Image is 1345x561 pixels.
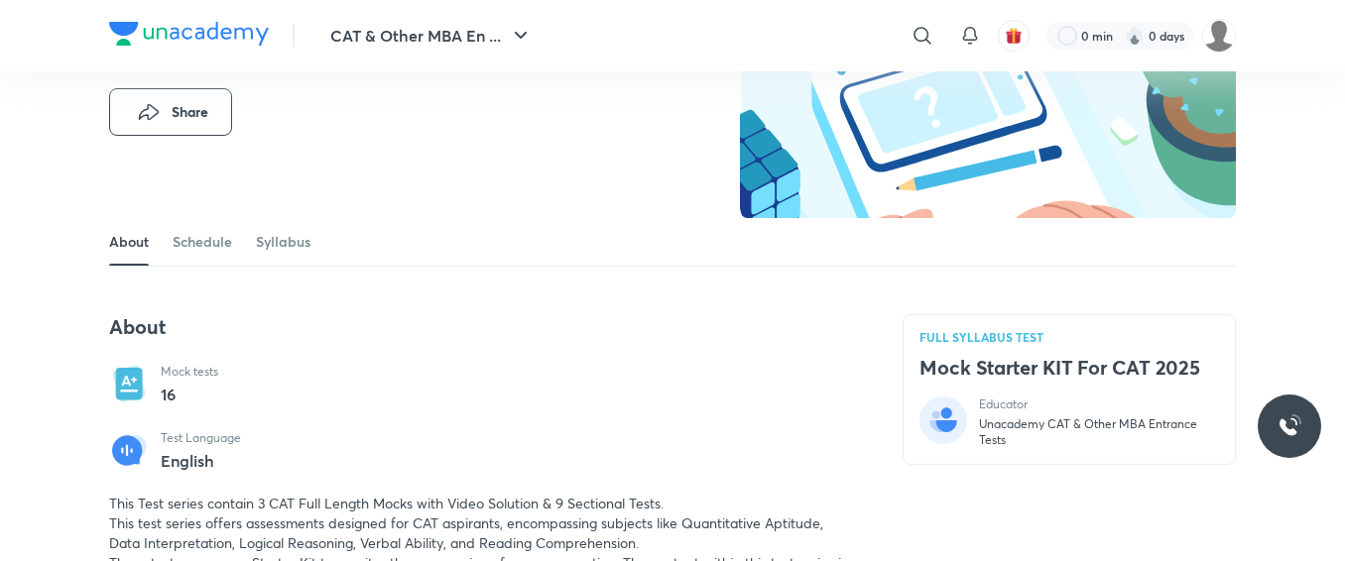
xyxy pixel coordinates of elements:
p: English [161,452,241,470]
button: Share [109,88,232,136]
a: Schedule [173,218,232,266]
p: 16 [161,383,218,406]
img: ttu [1278,414,1301,438]
button: CAT & Other MBA En ... [318,16,545,56]
h4: About [109,314,855,340]
a: Company Logo [109,22,269,51]
p: Test Language [161,430,241,446]
img: Company Logo [109,22,269,46]
img: Aditya [1202,19,1236,53]
p: Mock tests [161,364,218,380]
p: FULL SYLLABUS TEST [919,331,1219,343]
img: streak [1125,26,1145,46]
a: Syllabus [256,218,310,266]
h4: Mock Starter KIT For CAT 2025 [919,355,1219,381]
p: Unacademy CAT & Other MBA Entrance Tests [979,416,1219,448]
p: Educator [979,396,1219,412]
button: avatar [998,20,1030,52]
img: avatar [1005,27,1023,45]
span: Share [172,102,208,122]
a: About [109,218,149,266]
